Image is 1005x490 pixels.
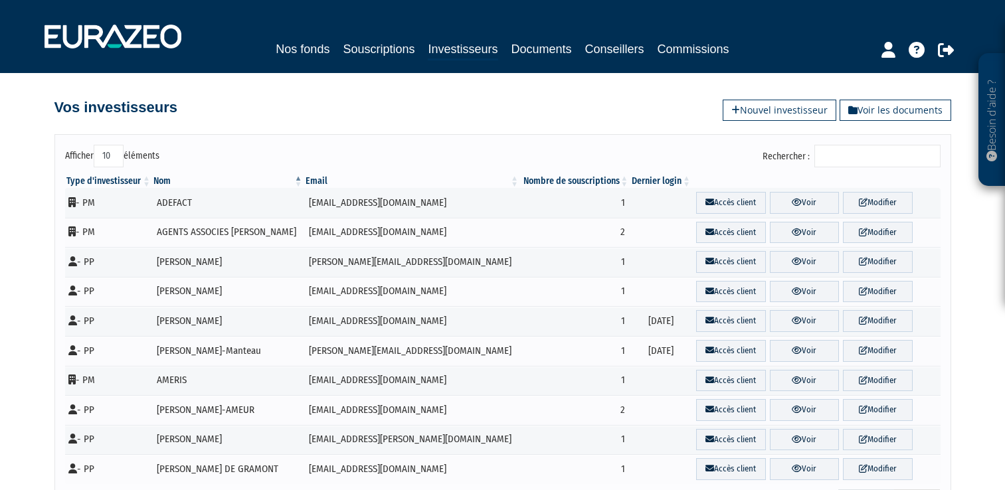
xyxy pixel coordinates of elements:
a: Modifier [843,370,912,392]
a: Voir [770,222,839,244]
td: [DATE] [630,336,692,366]
a: Voir [770,458,839,480]
a: Voir [770,370,839,392]
td: [PERSON_NAME]-AMEUR [152,395,304,425]
a: Accès client [696,222,765,244]
a: Accès client [696,281,765,303]
a: Modifier [843,429,912,451]
a: Accès client [696,192,765,214]
a: Nos fonds [276,40,329,58]
td: - PP [65,336,153,366]
td: [EMAIL_ADDRESS][DOMAIN_NAME] [304,454,520,484]
td: [PERSON_NAME] [152,277,304,307]
td: [PERSON_NAME][EMAIL_ADDRESS][DOMAIN_NAME] [304,336,520,366]
a: Modifier [843,458,912,480]
a: Voir les documents [840,100,951,121]
td: - PP [65,425,153,455]
img: 1732889491-logotype_eurazeo_blanc_rvb.png [45,25,181,48]
p: Besoin d'aide ? [984,60,1000,180]
td: [EMAIL_ADDRESS][DOMAIN_NAME] [304,366,520,396]
td: ADEFACT [152,188,304,218]
a: Accès client [696,340,765,362]
a: Accès client [696,310,765,332]
a: Documents [511,40,572,58]
td: [PERSON_NAME] DE GRAMONT [152,454,304,484]
label: Rechercher : [763,145,941,167]
td: [EMAIL_ADDRESS][DOMAIN_NAME] [304,277,520,307]
a: Voir [770,192,839,214]
td: - PM [65,218,153,248]
td: 1 [520,336,630,366]
th: Dernier login : activer pour trier la colonne par ordre croissant [630,175,692,188]
input: Rechercher : [814,145,941,167]
a: Voir [770,310,839,332]
a: Accès client [696,399,765,421]
td: 1 [520,188,630,218]
th: Email : activer pour trier la colonne par ordre croissant [304,175,520,188]
td: 1 [520,425,630,455]
td: 1 [520,366,630,396]
a: Voir [770,340,839,362]
a: Modifier [843,281,912,303]
a: Modifier [843,310,912,332]
a: Accès client [696,429,765,451]
a: Modifier [843,340,912,362]
td: [EMAIL_ADDRESS][DOMAIN_NAME] [304,188,520,218]
a: Conseillers [585,40,644,58]
td: [EMAIL_ADDRESS][DOMAIN_NAME] [304,218,520,248]
a: Investisseurs [428,40,498,60]
td: [PERSON_NAME][EMAIL_ADDRESS][DOMAIN_NAME] [304,247,520,277]
td: AMERIS [152,366,304,396]
td: - PP [65,395,153,425]
td: [EMAIL_ADDRESS][DOMAIN_NAME] [304,306,520,336]
a: Souscriptions [343,40,414,58]
th: Type d'investisseur : activer pour trier la colonne par ordre croissant [65,175,153,188]
td: [EMAIL_ADDRESS][PERSON_NAME][DOMAIN_NAME] [304,425,520,455]
a: Commissions [658,40,729,58]
a: Modifier [843,399,912,421]
td: [PERSON_NAME]-Manteau [152,336,304,366]
td: [EMAIL_ADDRESS][DOMAIN_NAME] [304,395,520,425]
a: Voir [770,429,839,451]
a: Voir [770,281,839,303]
td: AGENTS ASSOCIES [PERSON_NAME] [152,218,304,248]
td: 1 [520,247,630,277]
td: 2 [520,395,630,425]
td: [DATE] [630,306,692,336]
td: 1 [520,306,630,336]
th: &nbsp; [692,175,940,188]
td: - PP [65,454,153,484]
label: Afficher éléments [65,145,159,167]
a: Voir [770,251,839,273]
a: Nouvel investisseur [723,100,836,121]
td: [PERSON_NAME] [152,306,304,336]
a: Modifier [843,192,912,214]
td: [PERSON_NAME] [152,247,304,277]
h4: Vos investisseurs [54,100,177,116]
td: - PM [65,366,153,396]
a: Voir [770,399,839,421]
td: [PERSON_NAME] [152,425,304,455]
td: - PP [65,247,153,277]
select: Afficheréléments [94,145,124,167]
a: Accès client [696,458,765,480]
a: Modifier [843,222,912,244]
td: - PM [65,188,153,218]
th: Nom : activer pour trier la colonne par ordre d&eacute;croissant [152,175,304,188]
a: Accès client [696,251,765,273]
td: - PP [65,306,153,336]
td: 1 [520,277,630,307]
td: 2 [520,218,630,248]
a: Accès client [696,370,765,392]
td: 1 [520,454,630,484]
th: Nombre de souscriptions : activer pour trier la colonne par ordre croissant [520,175,630,188]
td: - PP [65,277,153,307]
a: Modifier [843,251,912,273]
